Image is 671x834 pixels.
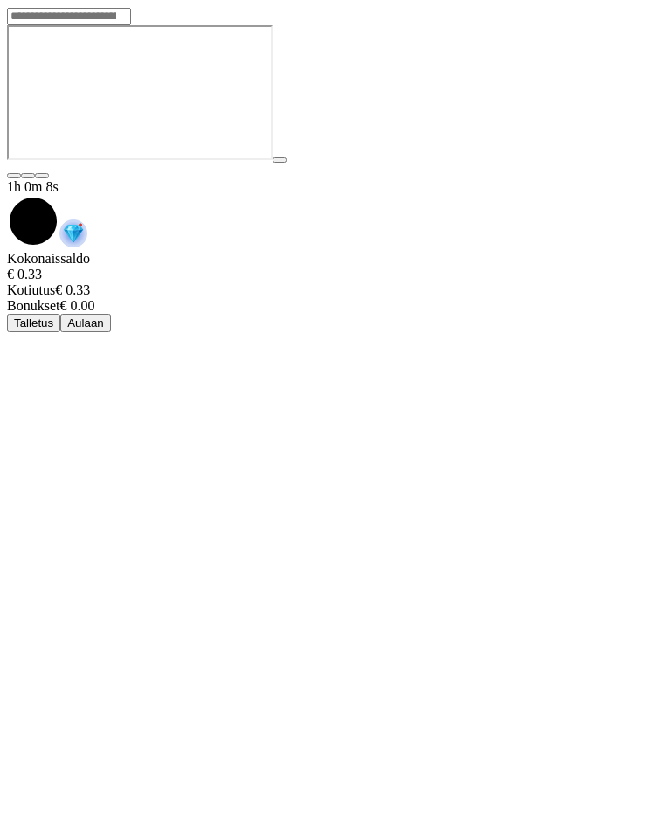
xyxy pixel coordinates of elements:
div: Game menu content [7,251,664,332]
button: Talletus [7,314,60,332]
span: user session time [7,179,59,194]
span: Aulaan [67,316,104,330]
button: close icon [7,173,21,178]
span: Kotiutus [7,282,55,297]
div: € 0.33 [7,267,664,282]
button: chevron-down icon [21,173,35,178]
span: Talletus [14,316,53,330]
span: Bonukset [7,298,59,313]
button: fullscreen icon [35,173,49,178]
div: € 0.33 [7,282,664,298]
iframe: Gates of Olympus Super Scatter [7,25,273,160]
div: Kokonaissaldo [7,251,664,282]
button: Aulaan [60,314,111,332]
button: play icon [273,157,287,163]
div: Game menu [7,179,664,251]
img: reward-icon [59,219,87,247]
input: Search [7,8,131,25]
div: € 0.00 [7,298,664,314]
